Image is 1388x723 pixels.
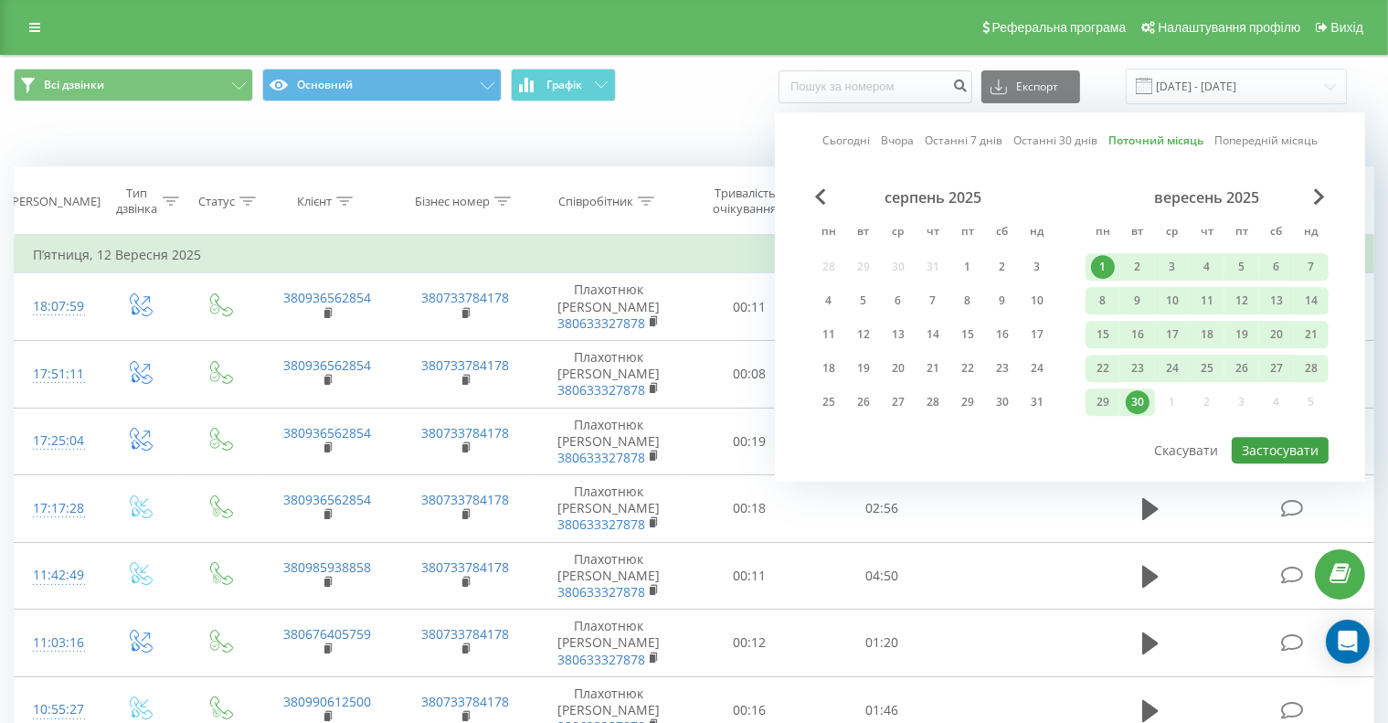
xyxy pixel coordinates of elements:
div: вт 26 серп 2025 р. [846,388,881,416]
div: ср 13 серп 2025 р. [881,321,916,348]
div: нд 7 вер 2025 р. [1294,253,1329,281]
abbr: вівторок [1124,219,1151,247]
div: ср 17 вер 2025 р. [1155,321,1190,348]
div: вт 16 вер 2025 р. [1120,321,1155,348]
a: 380936562854 [283,289,371,306]
abbr: п’ятниця [954,219,981,247]
button: Основний [262,69,502,101]
div: Статус [198,194,235,209]
div: 4 [1195,255,1219,279]
div: 4 [817,289,841,313]
div: вт 12 серп 2025 р. [846,321,881,348]
div: 29 [1091,390,1115,414]
div: вт 9 вер 2025 р. [1120,287,1155,314]
div: 2 [991,255,1014,279]
div: Open Intercom Messenger [1326,620,1370,664]
div: чт 4 вер 2025 р. [1190,253,1224,281]
abbr: четвер [919,219,947,247]
a: 380936562854 [283,424,371,441]
div: 22 [956,356,980,380]
div: пн 11 серп 2025 р. [811,321,846,348]
div: Клієнт [297,194,332,209]
span: Налаштування профілю [1158,20,1300,35]
div: ср 20 серп 2025 р. [881,355,916,382]
div: пн 4 серп 2025 р. [811,287,846,314]
div: сб 16 серп 2025 р. [985,321,1020,348]
div: вересень 2025 [1086,188,1329,207]
div: 13 [1265,289,1288,313]
div: нд 28 вер 2025 р. [1294,355,1329,382]
div: 10 [1025,289,1049,313]
div: чт 7 серп 2025 р. [916,287,950,314]
button: Скасувати [1145,437,1229,463]
div: ср 27 серп 2025 р. [881,388,916,416]
div: 21 [1299,323,1323,346]
a: 380633327878 [557,449,645,466]
div: 17 [1025,323,1049,346]
div: 12 [852,323,875,346]
div: нд 17 серп 2025 р. [1020,321,1054,348]
td: Плахотнюк [PERSON_NAME] [535,475,683,543]
div: вт 2 вер 2025 р. [1120,253,1155,281]
div: вт 19 серп 2025 р. [846,355,881,382]
td: 00:11 [683,542,816,610]
div: 27 [886,390,910,414]
a: 380733784178 [421,289,509,306]
abbr: неділя [1023,219,1051,247]
button: Всі дзвінки [14,69,253,101]
div: 8 [956,289,980,313]
div: 11:42:49 [33,558,80,593]
td: 00:08 [683,340,816,408]
div: 1 [1091,255,1115,279]
a: 380733784178 [421,693,509,710]
abbr: субота [989,219,1016,247]
div: 3 [1025,255,1049,279]
div: 6 [1265,255,1288,279]
div: 30 [991,390,1014,414]
a: 380936562854 [283,356,371,374]
div: 19 [852,356,875,380]
div: 24 [1160,356,1184,380]
div: 18:07:59 [33,289,80,324]
div: чт 28 серп 2025 р. [916,388,950,416]
td: 00:19 [683,408,816,475]
div: Бізнес номер [415,194,490,209]
td: Плахотнюк [PERSON_NAME] [535,340,683,408]
div: чт 21 серп 2025 р. [916,355,950,382]
div: 12 [1230,289,1254,313]
abbr: субота [1263,219,1290,247]
div: 23 [991,356,1014,380]
a: 380733784178 [421,491,509,508]
a: 380633327878 [557,651,645,668]
abbr: вівторок [850,219,877,247]
div: 21 [921,356,945,380]
div: 13 [886,323,910,346]
div: вт 30 вер 2025 р. [1120,388,1155,416]
div: чт 18 вер 2025 р. [1190,321,1224,348]
div: 30 [1126,390,1150,414]
div: 17:25:04 [33,423,80,459]
div: 11 [817,323,841,346]
a: 380676405759 [283,625,371,643]
div: сб 2 серп 2025 р. [985,253,1020,281]
abbr: середа [885,219,912,247]
td: П’ятниця, 12 Вересня 2025 [15,237,1374,273]
a: 380733784178 [421,558,509,576]
div: вт 5 серп 2025 р. [846,287,881,314]
div: 9 [1126,289,1150,313]
div: сб 27 вер 2025 р. [1259,355,1294,382]
div: 20 [886,356,910,380]
a: Останні 7 днів [925,133,1002,150]
a: Попередній місяць [1214,133,1318,150]
div: 20 [1265,323,1288,346]
span: Реферальна програма [992,20,1127,35]
div: 31 [1025,390,1049,414]
span: Графік [546,79,582,91]
div: пт 1 серп 2025 р. [950,253,985,281]
div: 19 [1230,323,1254,346]
div: сб 13 вер 2025 р. [1259,287,1294,314]
div: пн 29 вер 2025 р. [1086,388,1120,416]
div: [PERSON_NAME] [8,194,101,209]
div: чт 25 вер 2025 р. [1190,355,1224,382]
div: 14 [921,323,945,346]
